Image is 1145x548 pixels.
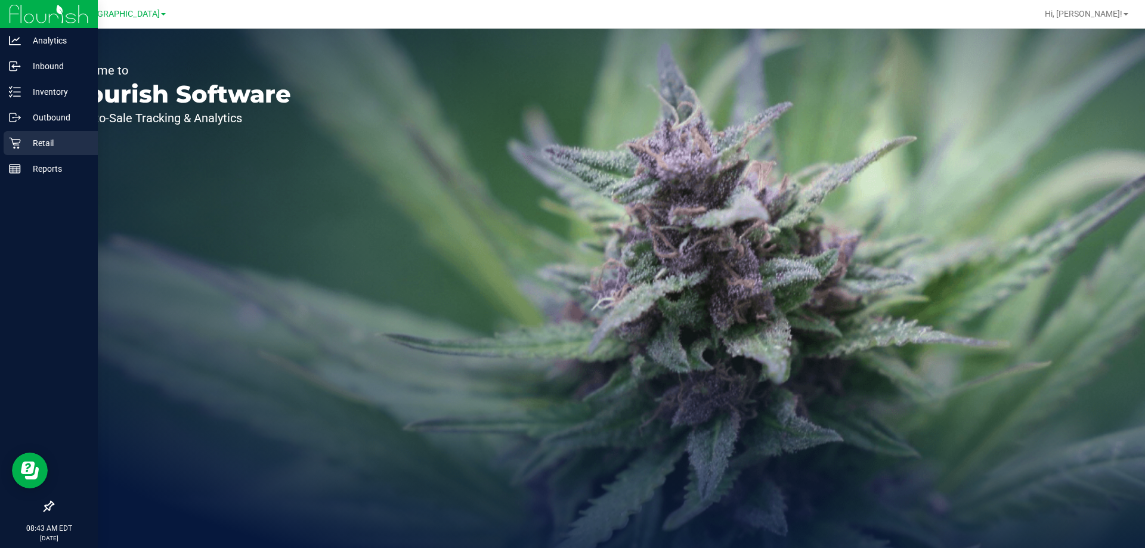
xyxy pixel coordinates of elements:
[21,33,92,48] p: Analytics
[9,163,21,175] inline-svg: Reports
[5,523,92,534] p: 08:43 AM EDT
[21,110,92,125] p: Outbound
[21,85,92,99] p: Inventory
[5,534,92,543] p: [DATE]
[9,35,21,47] inline-svg: Analytics
[21,136,92,150] p: Retail
[12,453,48,488] iframe: Resource center
[9,86,21,98] inline-svg: Inventory
[21,162,92,176] p: Reports
[64,112,291,124] p: Seed-to-Sale Tracking & Analytics
[78,9,160,19] span: [GEOGRAPHIC_DATA]
[64,82,291,106] p: Flourish Software
[9,137,21,149] inline-svg: Retail
[9,60,21,72] inline-svg: Inbound
[21,59,92,73] p: Inbound
[9,112,21,123] inline-svg: Outbound
[64,64,291,76] p: Welcome to
[1045,9,1122,18] span: Hi, [PERSON_NAME]!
